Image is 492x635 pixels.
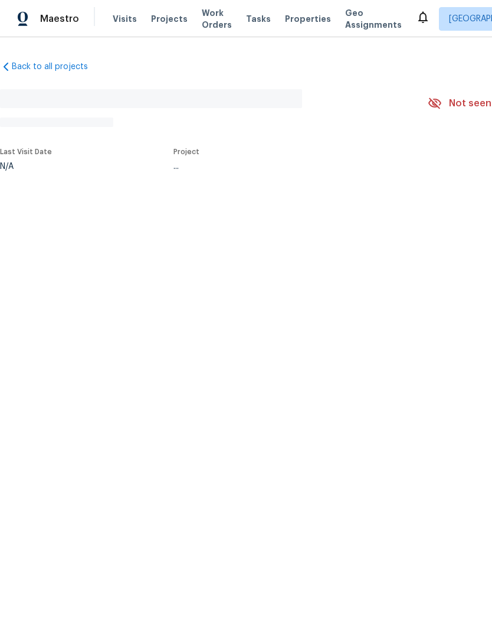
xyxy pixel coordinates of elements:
[151,13,188,25] span: Projects
[113,13,137,25] span: Visits
[285,13,331,25] span: Properties
[246,15,271,23] span: Tasks
[40,13,79,25] span: Maestro
[345,7,402,31] span: Geo Assignments
[202,7,232,31] span: Work Orders
[173,148,199,155] span: Project
[173,162,400,171] div: ...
